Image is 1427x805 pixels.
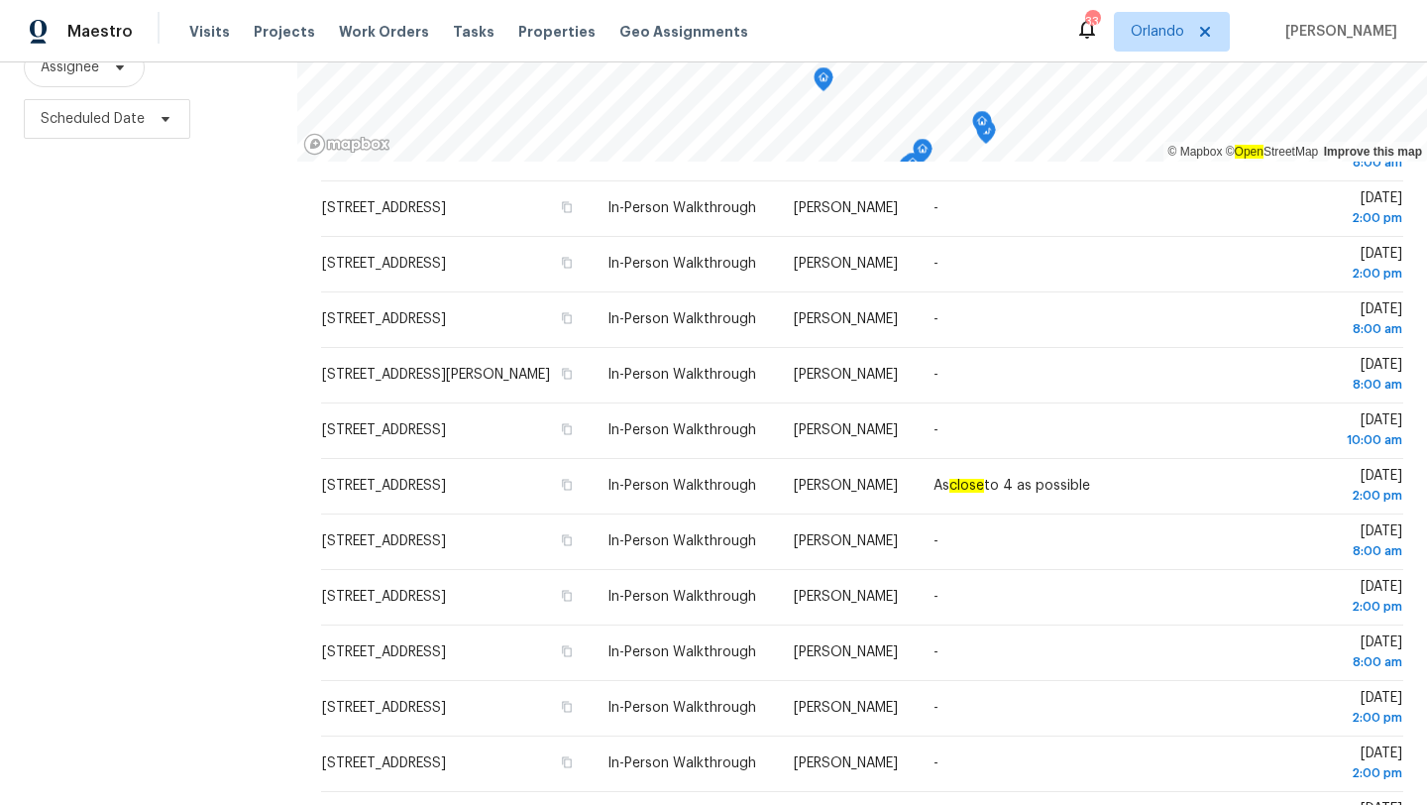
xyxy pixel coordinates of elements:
span: Properties [518,22,596,42]
span: [PERSON_NAME] [794,534,898,548]
span: - [933,368,938,382]
span: - [933,534,938,548]
span: In-Person Walkthrough [607,479,756,493]
div: 8:00 am [1259,652,1402,672]
span: [PERSON_NAME] [794,701,898,715]
span: [STREET_ADDRESS] [322,423,446,437]
span: [STREET_ADDRESS] [322,534,446,548]
div: 2:00 pm [1259,597,1402,617]
span: Tasks [453,25,494,39]
span: - [933,201,938,215]
span: [DATE] [1259,469,1402,506]
button: Copy Address [558,198,576,216]
span: [PERSON_NAME] [794,645,898,659]
div: 10:00 am [1259,430,1402,450]
span: [PERSON_NAME] [794,423,898,437]
button: Copy Address [558,753,576,771]
span: [PERSON_NAME] [794,312,898,326]
div: 8:00 am [1259,541,1402,561]
span: As to 4 as possible [933,479,1090,493]
span: [STREET_ADDRESS] [322,756,446,770]
button: Copy Address [558,587,576,605]
div: 2:00 pm [1259,708,1402,728]
span: [PERSON_NAME] [794,756,898,770]
span: In-Person Walkthrough [607,645,756,659]
button: Copy Address [558,476,576,494]
span: Work Orders [339,22,429,42]
span: - [933,701,938,715]
div: Map marker [899,156,919,186]
div: 2:00 pm [1259,208,1402,228]
span: [DATE] [1259,302,1402,339]
div: 2:00 pm [1259,763,1402,783]
span: Projects [254,22,315,42]
div: 8:00 am [1259,375,1402,395]
ah_el_jm_1744035306855: Open [1235,145,1263,159]
span: Maestro [67,22,133,42]
span: [DATE] [1259,358,1402,395]
span: Visits [189,22,230,42]
span: In-Person Walkthrough [607,701,756,715]
span: Orlando [1131,22,1184,42]
div: Map marker [972,111,992,142]
button: Copy Address [558,420,576,438]
span: - [933,257,938,271]
span: [DATE] [1259,247,1402,284]
span: In-Person Walkthrough [607,756,756,770]
span: - [933,312,938,326]
span: [STREET_ADDRESS] [322,257,446,271]
span: [PERSON_NAME] [1277,22,1397,42]
ah_el_jm_1744035635894: close [949,479,984,493]
span: In-Person Walkthrough [607,312,756,326]
div: 2:00 pm [1259,486,1402,506]
span: In-Person Walkthrough [607,201,756,215]
span: [STREET_ADDRESS] [322,201,446,215]
div: 2:00 pm [1259,264,1402,284]
span: [STREET_ADDRESS] [322,312,446,326]
span: [STREET_ADDRESS] [322,701,446,715]
span: [PERSON_NAME] [794,368,898,382]
span: In-Person Walkthrough [607,590,756,604]
a: Mapbox [1168,145,1223,159]
span: In-Person Walkthrough [607,534,756,548]
button: Copy Address [558,309,576,327]
button: Copy Address [558,642,576,660]
span: [DATE] [1259,635,1402,672]
button: Copy Address [558,365,576,383]
span: [STREET_ADDRESS][PERSON_NAME] [322,368,550,382]
span: [DATE] [1259,691,1402,728]
span: [DATE] [1259,524,1402,561]
span: [STREET_ADDRESS] [322,479,446,493]
span: - [933,756,938,770]
span: [DATE] [1259,747,1402,783]
div: 8:00 am [1259,153,1402,172]
span: [DATE] [1259,191,1402,228]
span: In-Person Walkthrough [607,423,756,437]
span: - [933,645,938,659]
span: [STREET_ADDRESS] [322,645,446,659]
div: Map marker [814,67,833,98]
div: Map marker [913,139,933,170]
div: 8:00 am [1259,319,1402,339]
div: 33 [1085,12,1099,32]
a: Mapbox homepage [303,133,390,156]
span: In-Person Walkthrough [607,368,756,382]
span: In-Person Walkthrough [607,257,756,271]
a: OpenStreetMap [1226,145,1319,159]
span: - [933,423,938,437]
span: Geo Assignments [619,22,748,42]
button: Copy Address [558,531,576,549]
span: [PERSON_NAME] [794,590,898,604]
span: [PERSON_NAME] [794,201,898,215]
div: Map marker [903,153,923,183]
button: Copy Address [558,698,576,716]
span: [DATE] [1259,580,1402,617]
span: Scheduled Date [41,109,145,129]
a: Improve this map [1324,145,1422,159]
span: [PERSON_NAME] [794,257,898,271]
span: [PERSON_NAME] [794,479,898,493]
span: - [933,590,938,604]
span: [STREET_ADDRESS] [322,590,446,604]
span: [DATE] [1259,413,1402,450]
span: Assignee [41,57,99,77]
